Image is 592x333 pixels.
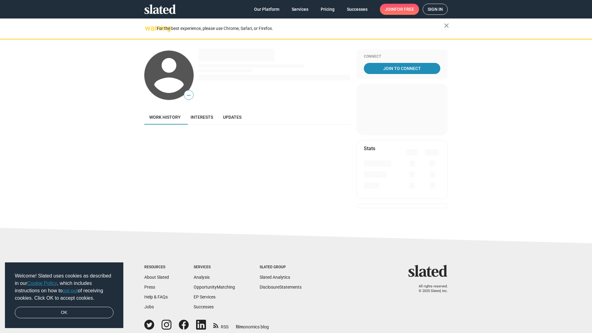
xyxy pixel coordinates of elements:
[223,115,241,120] span: Updates
[184,91,193,99] span: —
[236,319,269,330] a: filmonomics blog
[292,4,308,15] span: Services
[63,288,78,293] a: opt-out
[15,272,113,302] span: Welcome! Slated uses cookies as described in our , which includes instructions on how to of recei...
[218,110,246,125] a: Updates
[186,110,218,125] a: Interests
[365,63,439,74] span: Join To Connect
[364,63,440,74] a: Join To Connect
[144,294,168,299] a: Help & FAQs
[144,285,155,290] a: Press
[27,281,57,286] a: Cookie Policy
[260,275,290,280] a: Slated Analytics
[194,304,214,309] a: Successes
[423,4,448,15] a: Sign in
[321,4,335,15] span: Pricing
[364,54,440,59] div: Connect
[342,4,372,15] a: Successes
[5,262,123,328] div: cookieconsent
[395,4,414,15] span: for free
[144,304,154,309] a: Jobs
[347,4,368,15] span: Successes
[287,4,313,15] a: Services
[15,307,113,319] a: dismiss cookie message
[385,4,414,15] span: Join
[412,284,448,293] p: All rights reserved. © 2025 Slated, Inc.
[194,265,235,270] div: Services
[443,22,450,29] mat-icon: close
[213,320,228,330] a: RSS
[249,4,284,15] a: Our Platform
[260,265,302,270] div: Slated Group
[194,275,210,280] a: Analysis
[144,265,169,270] div: Resources
[191,115,213,120] span: Interests
[157,24,444,33] div: For the best experience, please use Chrome, Safari, or Firefox.
[149,115,181,120] span: Work history
[364,145,375,152] mat-card-title: Stats
[236,324,243,329] span: film
[260,285,302,290] a: DisclosureStatements
[254,4,279,15] span: Our Platform
[428,4,443,14] span: Sign in
[145,24,152,32] mat-icon: warning
[194,285,235,290] a: OpportunityMatching
[194,294,216,299] a: EP Services
[144,110,186,125] a: Work history
[144,275,169,280] a: About Slated
[380,4,419,15] a: Joinfor free
[316,4,339,15] a: Pricing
